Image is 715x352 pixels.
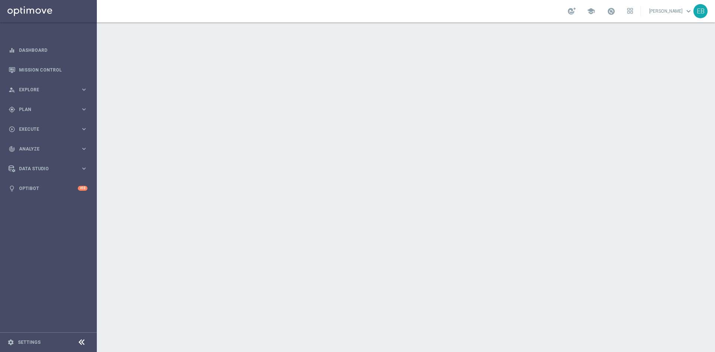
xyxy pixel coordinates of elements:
[587,7,595,15] span: school
[9,146,80,152] div: Analyze
[19,40,88,60] a: Dashboard
[693,4,708,18] div: EB
[19,60,88,80] a: Mission Control
[8,107,88,112] button: gps_fixed Plan keyboard_arrow_right
[9,185,15,192] i: lightbulb
[9,106,80,113] div: Plan
[78,186,88,191] div: +10
[9,106,15,113] i: gps_fixed
[9,178,88,198] div: Optibot
[80,106,88,113] i: keyboard_arrow_right
[9,47,15,54] i: equalizer
[9,126,80,133] div: Execute
[9,60,88,80] div: Mission Control
[80,165,88,172] i: keyboard_arrow_right
[8,67,88,73] button: Mission Control
[19,178,78,198] a: Optibot
[19,107,80,112] span: Plan
[7,339,14,346] i: settings
[9,40,88,60] div: Dashboard
[9,146,15,152] i: track_changes
[19,167,80,171] span: Data Studio
[9,86,15,93] i: person_search
[8,47,88,53] button: equalizer Dashboard
[19,147,80,151] span: Analyze
[80,145,88,152] i: keyboard_arrow_right
[19,88,80,92] span: Explore
[18,340,41,345] a: Settings
[8,185,88,191] button: lightbulb Optibot +10
[684,7,693,15] span: keyboard_arrow_down
[80,86,88,93] i: keyboard_arrow_right
[8,87,88,93] button: person_search Explore keyboard_arrow_right
[9,165,80,172] div: Data Studio
[80,126,88,133] i: keyboard_arrow_right
[9,86,80,93] div: Explore
[648,6,693,17] a: [PERSON_NAME]keyboard_arrow_down
[8,126,88,132] button: play_circle_outline Execute keyboard_arrow_right
[9,126,15,133] i: play_circle_outline
[8,166,88,172] button: Data Studio keyboard_arrow_right
[8,146,88,152] button: track_changes Analyze keyboard_arrow_right
[19,127,80,131] span: Execute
